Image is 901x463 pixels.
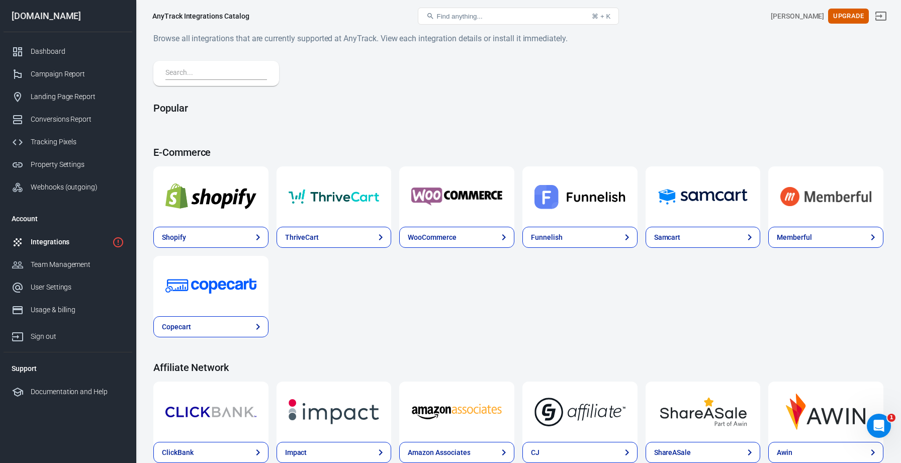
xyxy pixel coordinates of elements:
[4,231,132,253] a: Integrations
[534,178,625,215] img: Funnelish
[31,305,124,315] div: Usage & billing
[31,282,124,293] div: User Settings
[9,308,193,325] textarea: Ask a question…
[32,329,40,337] button: Gif picker
[153,227,268,248] a: Shopify
[522,227,638,248] a: Funnelish
[31,237,108,247] div: Integrations
[285,232,319,243] div: ThriveCart
[4,63,132,85] a: Campaign Report
[646,442,761,463] a: ShareASale
[31,331,124,342] div: Sign out
[777,232,812,243] div: Memberful
[592,13,610,20] div: ⌘ + K
[277,382,392,442] a: Impact
[176,4,195,22] div: Close
[153,316,268,337] a: Copecart
[277,227,392,248] a: ThriveCart
[16,45,157,84] div: Hi there! You're speaking with AnyTrack AI Agent. I'm well trained and ready to assist you [DATE]...
[780,178,871,215] img: Memberful
[534,394,625,430] img: CJ
[153,32,883,45] h6: Browse all integrations that are currently supported at AnyTrack. View each integration details o...
[31,114,124,125] div: Conversions Report
[777,447,792,458] div: Awin
[165,394,256,430] img: ClickBank
[8,91,80,114] div: How can I help?AnyTrack • Just now
[49,13,125,23] p: The team can also help
[771,11,824,22] div: Account id: NIz8LqcE
[162,322,191,332] div: Copecart
[646,166,761,227] a: Samcart
[31,69,124,79] div: Campaign Report
[289,178,380,215] img: ThriveCart
[4,299,132,321] a: Usage & billing
[165,67,263,80] input: Search...
[8,39,165,90] div: Hi there! You're speaking with AnyTrack AI Agent. I'm well trained and ready to assist you [DATE]...
[29,6,45,22] img: Profile image for AnyTrack
[4,153,132,176] a: Property Settings
[31,387,124,397] div: Documentation and Help
[768,442,883,463] a: Awin
[153,361,883,374] h4: Affiliate Network
[162,447,194,458] div: ClickBank
[16,116,77,122] div: AnyTrack • Just now
[153,256,268,316] a: Copecart
[522,442,638,463] a: CJ
[277,166,392,227] a: ThriveCart
[4,253,132,276] a: Team Management
[399,382,514,442] a: Amazon Associates
[153,166,268,227] a: Shopify
[4,12,132,21] div: [DOMAIN_NAME]
[4,207,132,231] li: Account
[646,382,761,442] a: ShareASale
[828,9,869,24] button: Upgrade
[411,394,502,430] img: Amazon Associates
[153,382,268,442] a: ClickBank
[4,131,132,153] a: Tracking Pixels
[780,394,871,430] img: Awin
[768,382,883,442] a: Awin
[162,232,186,243] div: Shopify
[31,46,124,57] div: Dashboard
[4,85,132,108] a: Landing Page Report
[31,159,124,170] div: Property Settings
[4,321,132,348] a: Sign out
[531,232,563,243] div: Funnelish
[654,232,681,243] div: Samcart
[165,178,256,215] img: Shopify
[4,356,132,381] li: Support
[4,108,132,131] a: Conversions Report
[31,91,124,102] div: Landing Page Report
[31,137,124,147] div: Tracking Pixels
[887,414,895,422] span: 1
[165,268,256,304] img: Copecart
[399,166,514,227] a: WooCommerce
[4,176,132,199] a: Webhooks (outgoing)
[4,40,132,63] a: Dashboard
[658,178,749,215] img: Samcart
[157,4,176,23] button: Home
[768,227,883,248] a: Memberful
[277,442,392,463] a: Impact
[16,329,24,337] button: Emoji picker
[867,414,891,438] iframe: Intercom live chat
[411,178,502,215] img: WooCommerce
[152,11,249,21] div: AnyTrack Integrations Catalog
[8,91,193,136] div: AnyTrack says…
[153,102,883,114] h4: Popular
[285,447,307,458] div: Impact
[172,325,189,341] button: Send a message…
[531,447,539,458] div: CJ
[7,4,26,23] button: go back
[31,182,124,193] div: Webhooks (outgoing)
[646,227,761,248] a: Samcart
[418,8,619,25] button: Find anything...⌘ + K
[49,5,85,13] h1: AnyTrack
[4,276,132,299] a: User Settings
[31,259,124,270] div: Team Management
[153,146,883,158] h4: E-Commerce
[658,394,749,430] img: ShareASale
[522,166,638,227] a: Funnelish
[289,394,380,430] img: Impact
[768,166,883,227] a: Memberful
